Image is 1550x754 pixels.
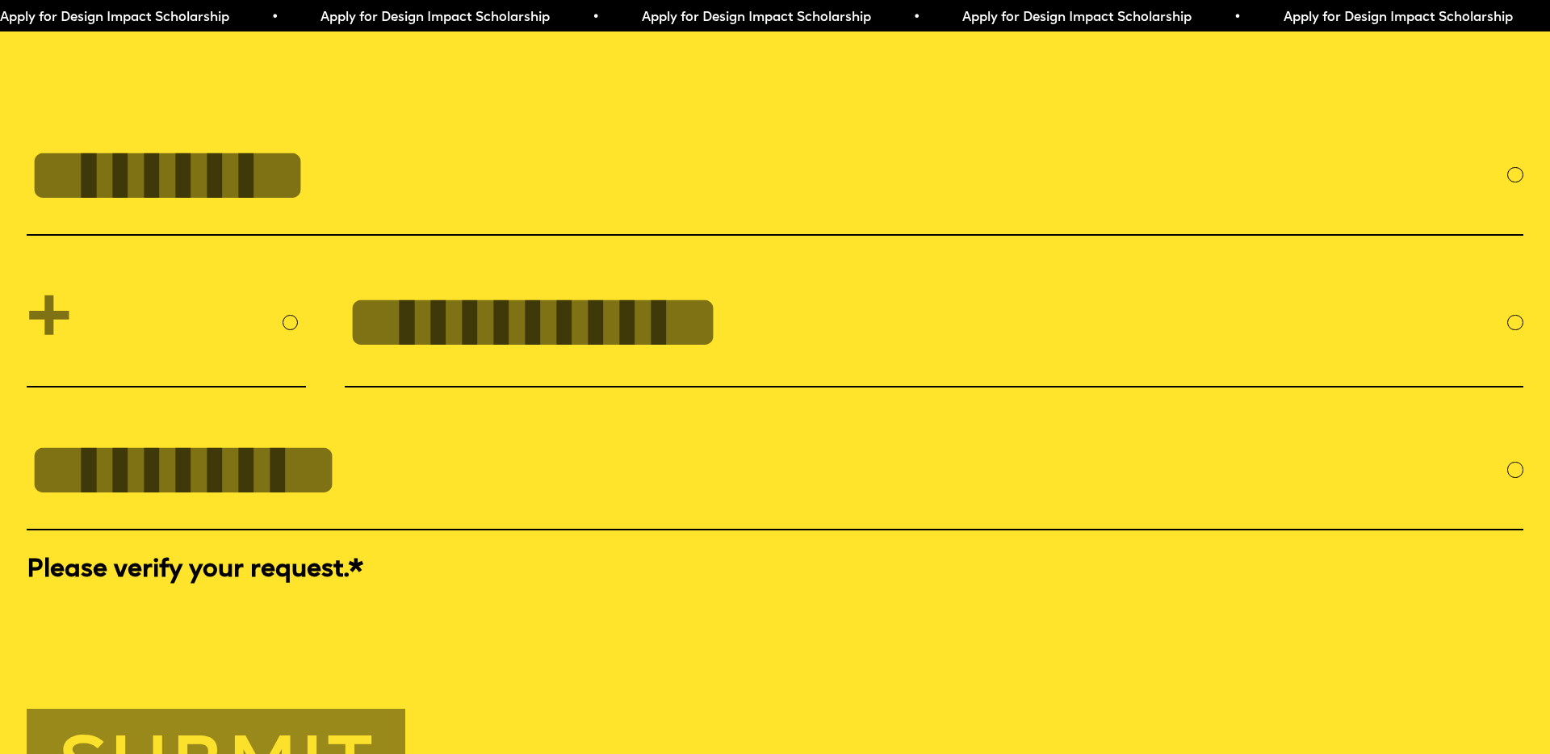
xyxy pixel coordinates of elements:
[27,592,272,655] iframe: reCAPTCHA
[270,11,278,24] span: •
[1233,11,1240,24] span: •
[592,11,599,24] span: •
[912,11,920,24] span: •
[27,554,1523,588] label: Please verify your request.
